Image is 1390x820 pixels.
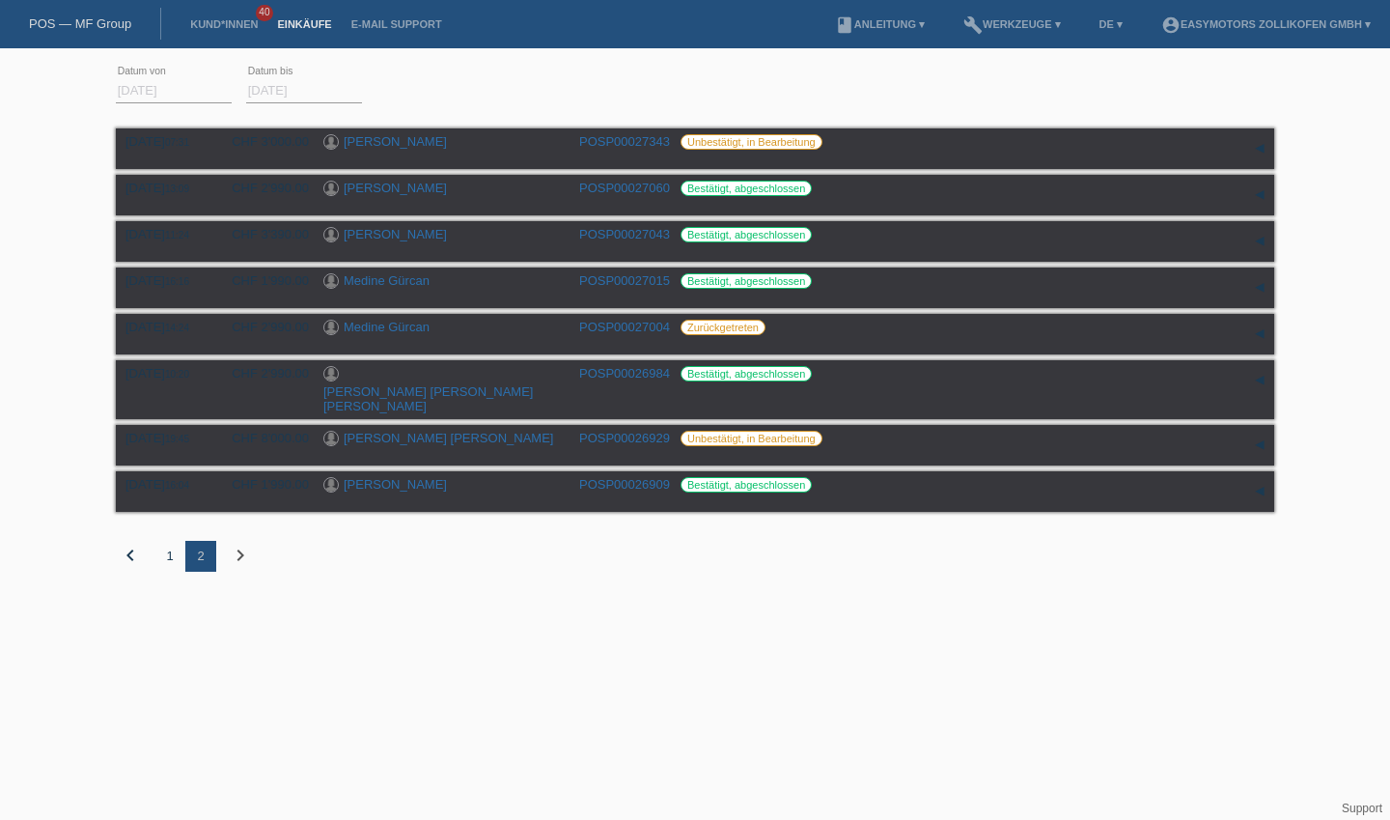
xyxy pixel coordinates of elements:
[579,134,670,149] a: POSP00027343
[217,134,309,149] div: CHF 3'000.00
[579,181,670,195] a: POSP00027060
[681,431,822,446] label: Unbestätigt, in Bearbeitung
[825,18,934,30] a: bookAnleitung ▾
[579,431,670,445] a: POSP00026929
[344,134,447,149] a: [PERSON_NAME]
[154,541,185,572] div: 1
[344,227,447,241] a: [PERSON_NAME]
[681,366,812,382] label: Bestätigt, abgeschlossen
[681,320,765,335] label: Zurückgetreten
[579,477,670,492] a: POSP00026909
[125,134,203,149] div: [DATE]
[835,15,854,35] i: book
[1245,431,1274,460] div: auf-/zuklappen
[323,384,533,413] a: [PERSON_NAME] [PERSON_NAME] [PERSON_NAME]
[29,16,131,31] a: POS — MF Group
[344,320,430,334] a: Medine Gürcan
[125,431,203,445] div: [DATE]
[125,366,203,381] div: [DATE]
[217,181,309,195] div: CHF 2'990.00
[125,273,203,288] div: [DATE]
[344,273,430,288] a: Medine Gürcan
[165,323,189,333] span: 14:24
[681,181,812,196] label: Bestätigt, abgeschlossen
[125,227,203,241] div: [DATE]
[1152,18,1380,30] a: account_circleEasymotors Zollikofen GmbH ▾
[217,273,309,288] div: CHF 1'990.00
[165,276,189,287] span: 16:16
[165,137,189,148] span: 07:31
[1090,18,1132,30] a: DE ▾
[256,5,273,21] span: 40
[165,480,189,491] span: 16:04
[579,273,670,288] a: POSP00027015
[1245,366,1274,395] div: auf-/zuklappen
[217,477,309,492] div: CHF 1'990.00
[217,320,309,334] div: CHF 2'990.00
[165,369,189,380] span: 10:20
[344,431,553,445] a: [PERSON_NAME] [PERSON_NAME]
[1245,273,1274,302] div: auf-/zuklappen
[125,477,203,492] div: [DATE]
[1161,15,1181,35] i: account_circle
[1245,227,1274,256] div: auf-/zuklappen
[185,541,216,572] div: 2
[119,544,142,567] i: chevron_left
[1245,477,1274,506] div: auf-/zuklappen
[681,273,812,289] label: Bestätigt, abgeschlossen
[181,18,267,30] a: Kund*innen
[217,431,309,445] div: CHF 8'000.00
[342,18,452,30] a: E-Mail Support
[217,227,309,241] div: CHF 3'390.00
[579,227,670,241] a: POSP00027043
[579,320,670,334] a: POSP00027004
[217,366,309,381] div: CHF 2'990.00
[1245,181,1274,210] div: auf-/zuklappen
[165,434,189,444] span: 19:45
[125,320,203,334] div: [DATE]
[681,477,812,493] label: Bestätigt, abgeschlossen
[1245,320,1274,349] div: auf-/zuklappen
[1245,134,1274,163] div: auf-/zuklappen
[344,477,447,492] a: [PERSON_NAME]
[125,181,203,195] div: [DATE]
[954,18,1070,30] a: buildWerkzeuge ▾
[681,134,822,150] label: Unbestätigt, in Bearbeitung
[267,18,341,30] a: Einkäufe
[579,366,670,381] a: POSP00026984
[681,227,812,242] label: Bestätigt, abgeschlossen
[344,181,447,195] a: [PERSON_NAME]
[165,184,189,194] span: 13:09
[165,230,189,240] span: 11:24
[963,15,983,35] i: build
[1342,802,1382,815] a: Support
[229,544,252,567] i: chevron_right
